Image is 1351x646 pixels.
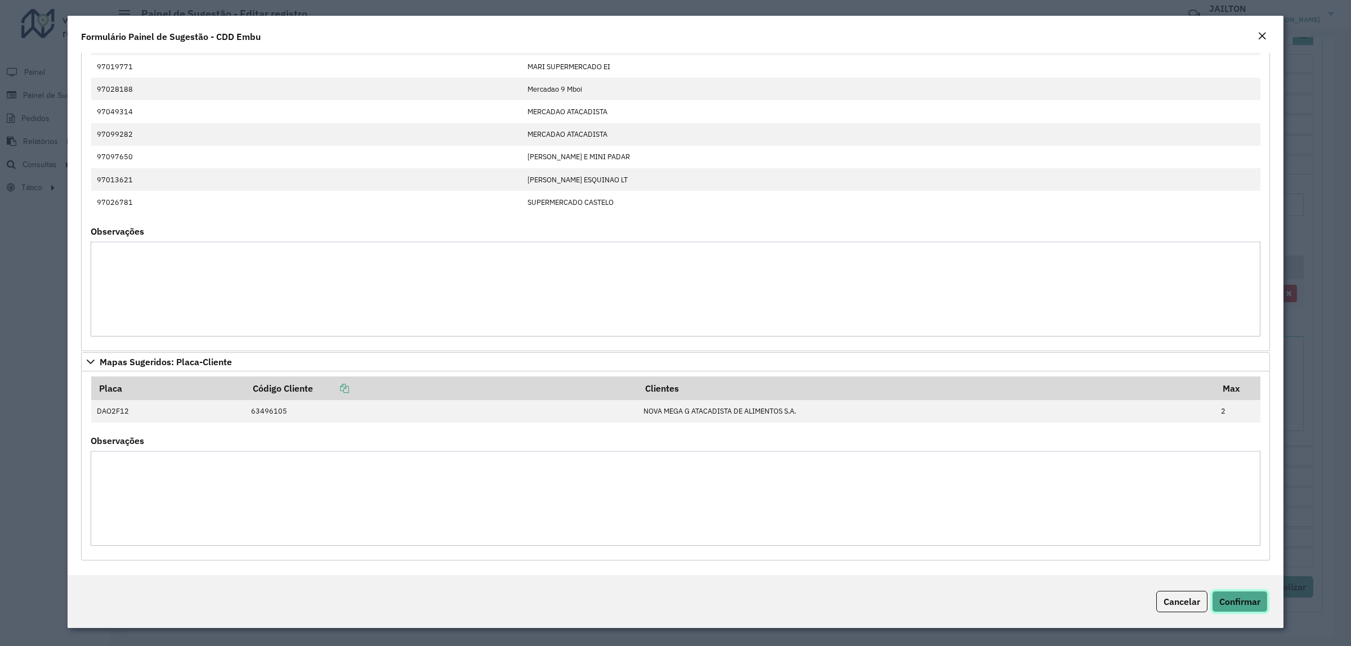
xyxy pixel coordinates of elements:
[91,146,522,168] td: 97097650
[81,352,1270,371] a: Mapas Sugeridos: Placa-Cliente
[1254,29,1270,44] button: Close
[91,225,144,238] label: Observações
[1212,591,1268,612] button: Confirmar
[638,376,1215,400] th: Clientes
[91,123,522,146] td: 97099282
[522,100,1260,123] td: MERCADAO ATACADISTA
[522,78,1260,100] td: Mercadao 9 Mboi
[1215,400,1260,423] td: 2
[638,400,1215,423] td: NOVA MEGA G ATACADISTA DE ALIMENTOS S.A.
[522,191,1260,213] td: SUPERMERCADO CASTELO
[91,100,522,123] td: 97049314
[245,376,638,400] th: Código Cliente
[91,434,144,447] label: Observações
[1258,32,1267,41] em: Fechar
[522,146,1260,168] td: [PERSON_NAME] E MINI PADAR
[522,55,1260,78] td: MARI SUPERMERCADO EI
[245,400,638,423] td: 63496105
[91,400,245,423] td: DAO2F12
[81,371,1270,560] div: Mapas Sugeridos: Placa-Cliente
[91,78,522,100] td: 97028188
[1215,376,1260,400] th: Max
[91,168,522,191] td: 97013621
[91,191,522,213] td: 97026781
[100,357,232,366] span: Mapas Sugeridos: Placa-Cliente
[522,123,1260,146] td: MERCADAO ATACADISTA
[1164,596,1200,607] span: Cancelar
[522,168,1260,191] td: [PERSON_NAME] ESQUINAO LT
[313,383,349,394] a: Copiar
[1219,596,1260,607] span: Confirmar
[81,30,261,43] h4: Formulário Painel de Sugestão - CDD Embu
[91,376,245,400] th: Placa
[1156,591,1207,612] button: Cancelar
[91,55,522,78] td: 97019771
